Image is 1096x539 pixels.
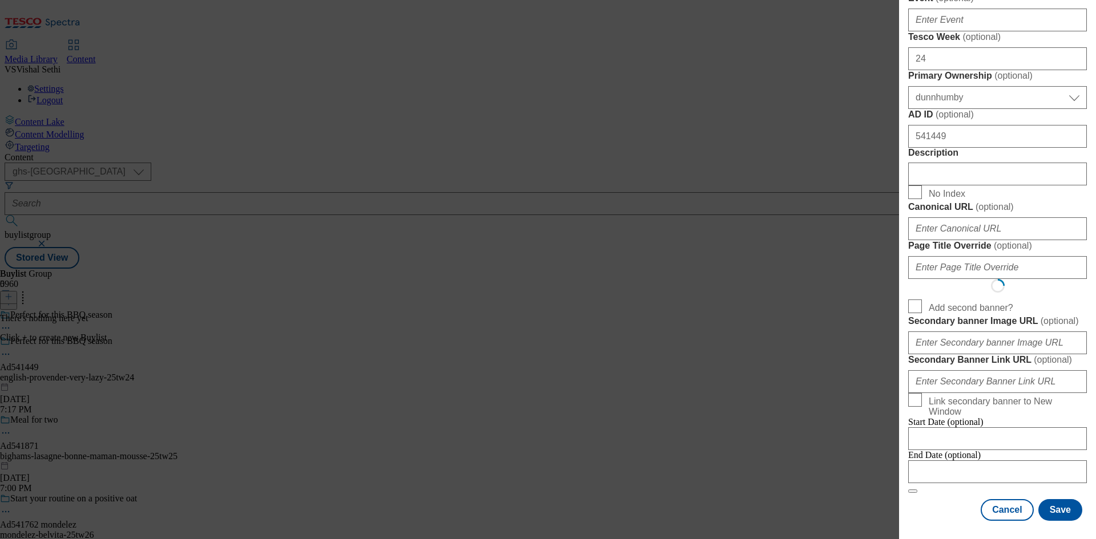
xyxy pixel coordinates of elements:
input: Enter AD ID [908,125,1087,148]
button: Save [1038,499,1082,521]
input: Enter Canonical URL [908,217,1087,240]
span: Start Date (optional) [908,417,984,427]
label: AD ID [908,109,1087,120]
span: ( optional ) [976,202,1014,212]
input: Enter Date [908,427,1087,450]
input: Enter Tesco Week [908,47,1087,70]
input: Enter Page Title Override [908,256,1087,279]
label: Canonical URL [908,201,1087,213]
span: End Date (optional) [908,450,981,460]
button: Cancel [981,499,1033,521]
input: Enter Secondary banner Image URL [908,331,1087,354]
label: Page Title Override [908,240,1087,252]
span: ( optional ) [994,241,1032,250]
label: Primary Ownership [908,70,1087,82]
label: Description [908,148,1087,158]
input: Enter Secondary Banner Link URL [908,370,1087,393]
span: ( optional ) [1034,355,1072,364]
input: Enter Event [908,9,1087,31]
input: Enter Date [908,460,1087,483]
span: Link secondary banner to New Window [929,396,1082,417]
span: ( optional ) [936,110,974,119]
span: ( optional ) [962,32,1001,42]
span: ( optional ) [1041,316,1079,326]
span: ( optional ) [994,71,1033,80]
label: Secondary banner Image URL [908,315,1087,327]
label: Secondary Banner Link URL [908,354,1087,366]
span: Add second banner? [929,303,1013,313]
span: No Index [929,189,965,199]
input: Enter Description [908,163,1087,185]
label: Tesco Week [908,31,1087,43]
